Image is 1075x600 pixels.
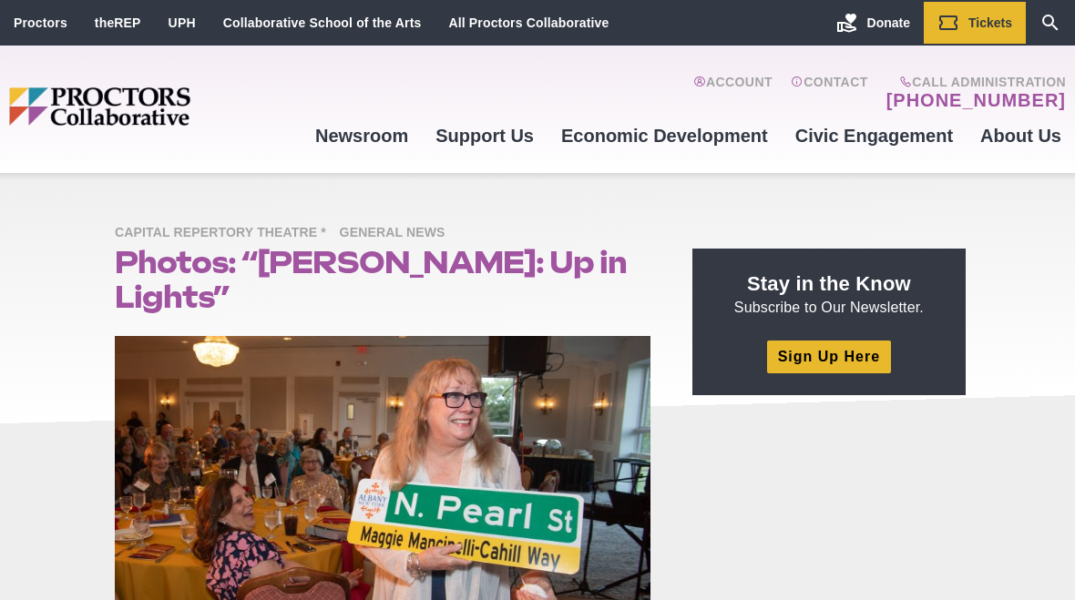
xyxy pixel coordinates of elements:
[886,89,1066,111] a: [PHONE_NUMBER]
[823,2,924,44] a: Donate
[767,341,891,372] a: Sign Up Here
[714,270,944,318] p: Subscribe to Our Newsletter.
[747,272,911,295] strong: Stay in the Know
[782,111,967,160] a: Civic Engagement
[924,2,1026,44] a: Tickets
[115,245,650,314] h1: Photos: “[PERSON_NAME]: Up in Lights”
[791,75,868,111] a: Contact
[115,224,335,239] a: Capital Repertory Theatre *
[14,15,67,30] a: Proctors
[881,75,1066,89] span: Call Administration
[9,87,302,127] img: Proctors logo
[302,111,422,160] a: Newsroom
[967,111,1075,160] a: About Us
[169,15,196,30] a: UPH
[693,75,773,111] a: Account
[448,15,609,30] a: All Proctors Collaborative
[340,224,455,239] a: General News
[968,15,1012,30] span: Tickets
[340,222,455,245] span: General News
[1026,2,1075,44] a: Search
[95,15,141,30] a: theREP
[223,15,422,30] a: Collaborative School of the Arts
[422,111,548,160] a: Support Us
[548,111,782,160] a: Economic Development
[867,15,910,30] span: Donate
[115,222,335,245] span: Capital Repertory Theatre *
